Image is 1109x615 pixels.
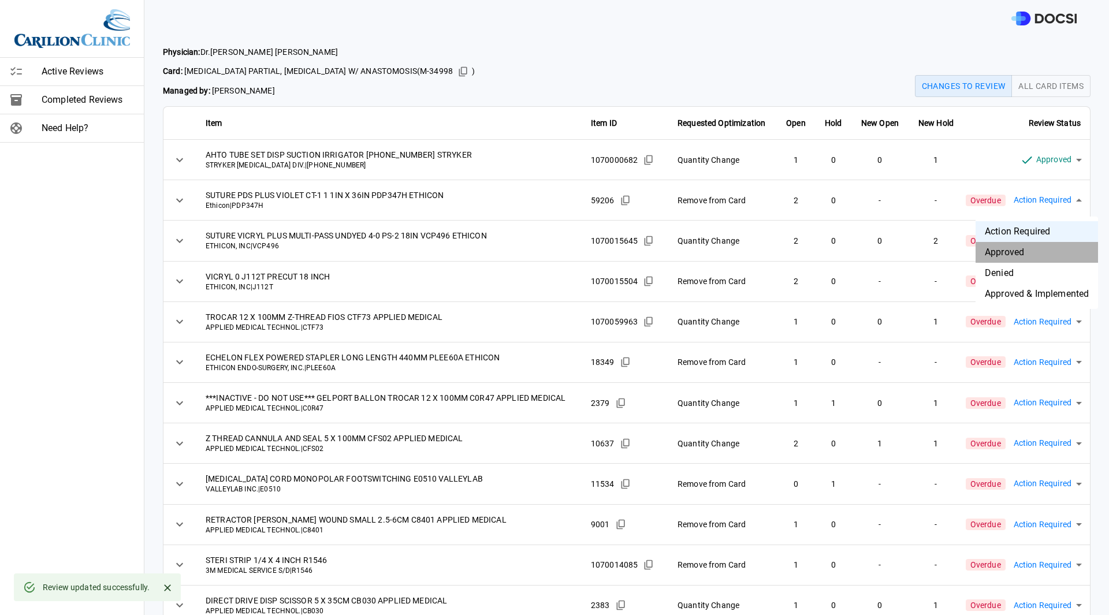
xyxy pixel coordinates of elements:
button: Close [159,579,176,597]
li: Approved & Implemented [976,284,1098,304]
li: Denied [976,263,1098,284]
div: Review updated successfully. [43,577,150,598]
li: Approved [976,242,1098,263]
li: Action Required [976,221,1098,242]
